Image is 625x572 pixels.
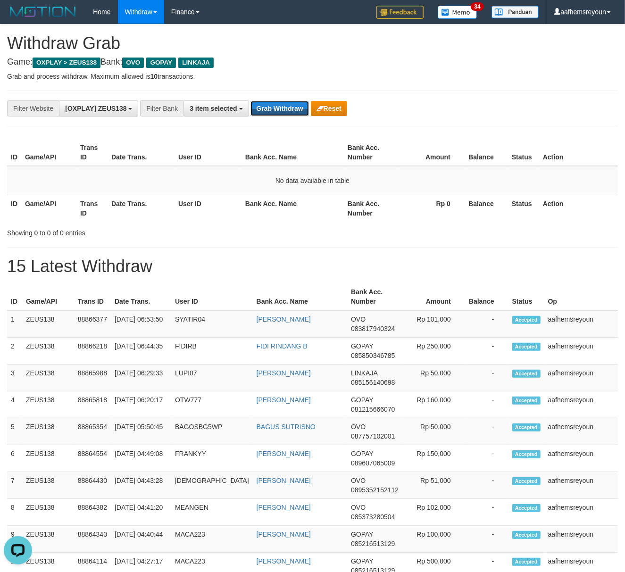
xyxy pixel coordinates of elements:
h4: Game: Bank: [7,58,618,67]
th: Bank Acc. Number [344,195,399,222]
th: Bank Acc. Number [344,139,399,166]
td: [DATE] 04:41:20 [111,499,171,526]
td: [DATE] 04:49:08 [111,445,171,472]
td: ZEUS138 [22,310,74,338]
td: [DATE] 06:44:35 [111,338,171,365]
th: Status [508,195,539,222]
td: [DATE] 06:20:17 [111,391,171,418]
th: Balance [465,195,508,222]
td: aafhemsreyoun [544,365,618,391]
a: [PERSON_NAME] [257,557,311,565]
th: Trans ID [76,139,108,166]
td: BAGOSBG5WP [171,418,253,445]
span: Copy 085216513129 to clipboard [351,540,395,547]
td: 6 [7,445,22,472]
td: ZEUS138 [22,391,74,418]
a: [PERSON_NAME] [257,477,311,484]
th: Bank Acc. Name [253,283,347,310]
td: 4 [7,391,22,418]
span: LINKAJA [351,369,377,377]
td: 3 [7,365,22,391]
td: [DATE] 06:53:50 [111,310,171,338]
a: [PERSON_NAME] [257,369,311,377]
span: OVO [351,315,366,323]
div: Filter Bank [140,100,183,116]
td: - [465,365,508,391]
td: ZEUS138 [22,418,74,445]
a: [PERSON_NAME] [257,396,311,404]
span: GOPAY [351,450,373,457]
a: FIDI RINDANG B [257,342,308,350]
span: Accepted [512,397,541,405]
th: Bank Acc. Name [242,195,344,222]
td: LUPI07 [171,365,253,391]
th: Amount [402,283,465,310]
a: BAGUS SUTRISNO [257,423,316,431]
td: Rp 102,000 [402,499,465,526]
span: 34 [471,2,483,11]
span: Copy 083817940324 to clipboard [351,325,395,332]
td: 88864554 [74,445,111,472]
td: Rp 50,000 [402,418,465,445]
th: Trans ID [74,283,111,310]
th: Date Trans. [108,139,175,166]
span: OXPLAY > ZEUS138 [33,58,100,68]
img: Button%20Memo.svg [438,6,477,19]
td: 88865818 [74,391,111,418]
td: - [465,472,508,499]
td: FIDIRB [171,338,253,365]
th: Game/API [21,139,76,166]
td: [DATE] 06:29:33 [111,365,171,391]
th: Game/API [21,195,76,222]
span: Accepted [512,504,541,512]
td: 88866218 [74,338,111,365]
span: GOPAY [146,58,176,68]
th: Action [539,195,618,222]
span: Copy 081215666070 to clipboard [351,406,395,413]
span: Accepted [512,477,541,485]
span: Accepted [512,370,541,378]
span: GOPAY [351,396,373,404]
span: OVO [122,58,144,68]
td: MACA223 [171,526,253,553]
td: ZEUS138 [22,499,74,526]
td: ZEUS138 [22,445,74,472]
th: Bank Acc. Number [347,283,402,310]
td: ZEUS138 [22,338,74,365]
td: ZEUS138 [22,526,74,553]
a: [PERSON_NAME] [257,315,311,323]
p: Grab and process withdraw. Maximum allowed is transactions. [7,72,618,81]
th: Rp 0 [399,195,465,222]
th: ID [7,139,21,166]
span: Copy 0895352152112 to clipboard [351,486,399,494]
span: 3 item selected [190,105,237,112]
td: [DATE] 05:50:45 [111,418,171,445]
span: GOPAY [351,557,373,565]
td: FRANKYY [171,445,253,472]
img: Feedback.jpg [376,6,424,19]
td: Rp 101,000 [402,310,465,338]
td: - [465,310,508,338]
img: panduan.png [492,6,539,18]
span: Accepted [512,423,541,431]
td: - [465,338,508,365]
span: Accepted [512,316,541,324]
td: OTW777 [171,391,253,418]
th: Balance [465,283,508,310]
td: No data available in table [7,166,618,195]
td: aafhemsreyoun [544,499,618,526]
span: GOPAY [351,531,373,538]
td: aafhemsreyoun [544,418,618,445]
td: aafhemsreyoun [544,526,618,553]
span: Accepted [512,450,541,458]
img: MOTION_logo.png [7,5,79,19]
td: Rp 250,000 [402,338,465,365]
th: Trans ID [76,195,108,222]
td: - [465,526,508,553]
button: Reset [311,101,347,116]
th: Status [508,139,539,166]
button: 3 item selected [183,100,249,116]
td: 88866377 [74,310,111,338]
td: MEANGEN [171,499,253,526]
span: GOPAY [351,342,373,350]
